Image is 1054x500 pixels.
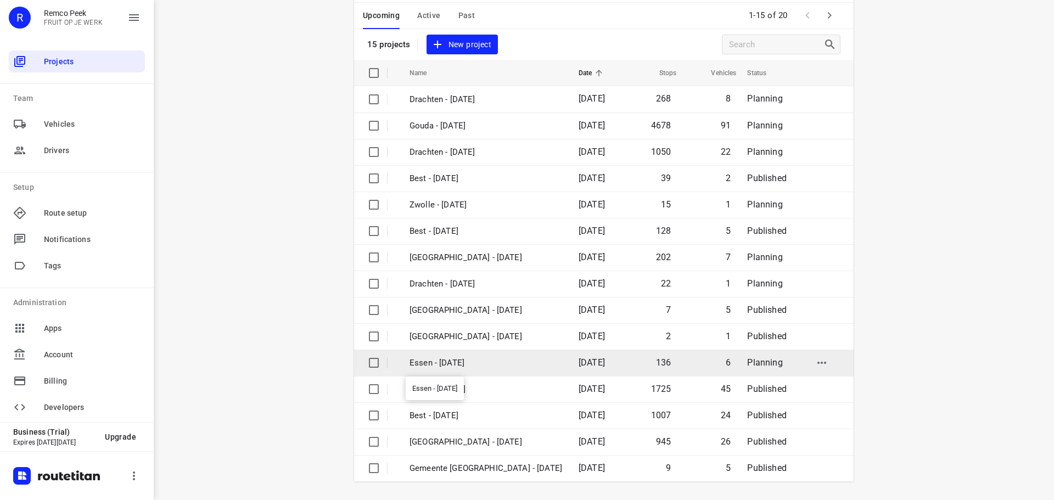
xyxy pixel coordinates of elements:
span: Drivers [44,145,141,156]
p: Gemeente Rotterdam - Wednesday [410,462,562,475]
span: 128 [656,226,671,236]
span: 1 [726,331,731,341]
span: Notifications [44,234,141,245]
span: Billing [44,375,141,387]
span: Apps [44,323,141,334]
button: New project [427,35,498,55]
span: [DATE] [579,93,605,104]
span: 1-15 of 20 [744,4,792,27]
span: [DATE] [579,120,605,131]
span: 2 [726,173,731,183]
span: Upcoming [363,9,400,23]
span: Upgrade [105,432,136,441]
p: Drachten - Thursday [410,278,562,290]
div: Tags [9,255,145,277]
input: Search projects [729,36,823,53]
span: [DATE] [579,463,605,473]
span: Past [458,9,475,23]
span: Active [417,9,440,23]
span: 1725 [651,384,671,394]
div: R [9,7,31,29]
span: [DATE] [579,384,605,394]
span: 15 [661,199,671,210]
p: Gouda - [DATE] [410,383,562,396]
span: 7 [666,305,671,315]
p: Team [13,93,145,104]
span: Published [747,410,787,420]
p: Best - Thursday [410,225,562,238]
p: Zwolle - Friday [410,199,562,211]
span: Planning [747,357,782,368]
span: 24 [721,410,731,420]
span: Next Page [818,4,840,26]
span: [DATE] [579,199,605,210]
p: Best - Friday [410,172,562,185]
span: [DATE] [579,410,605,420]
span: Published [747,463,787,473]
p: Drachten - [DATE] [410,146,562,159]
span: [DATE] [579,357,605,368]
span: Account [44,349,141,361]
span: 5 [726,305,731,315]
p: Expires [DATE][DATE] [13,439,96,446]
span: New project [433,38,491,52]
div: Projects [9,50,145,72]
p: Administration [13,297,145,308]
div: Search [823,38,840,51]
div: Drivers [9,139,145,161]
div: Notifications [9,228,145,250]
button: Upgrade [96,427,145,447]
span: [DATE] [579,436,605,447]
span: 1 [726,199,731,210]
span: Name [410,66,441,80]
span: Planning [747,147,782,157]
p: Gouda - [DATE] [410,120,562,132]
span: 26 [721,436,731,447]
p: Drachten - [DATE] [410,93,562,106]
span: [DATE] [579,226,605,236]
span: 91 [721,120,731,131]
span: [DATE] [579,173,605,183]
span: 4678 [651,120,671,131]
span: Vehicles [697,66,736,80]
span: Published [747,384,787,394]
p: Best - [DATE] [410,409,562,422]
span: Vehicles [44,119,141,130]
p: FRUIT OP JE WERK [44,19,103,26]
div: Developers [9,396,145,418]
span: Tags [44,260,141,272]
p: Antwerpen - Thursday [410,330,562,343]
span: Previous Page [797,4,818,26]
span: Date [579,66,607,80]
p: Gemeente Rotterdam - Thursday [410,304,562,317]
span: Route setup [44,207,141,219]
span: 7 [726,252,731,262]
span: 202 [656,252,671,262]
span: Planning [747,252,782,262]
span: Published [747,436,787,447]
span: 1007 [651,410,671,420]
span: Developers [44,402,141,413]
span: Published [747,305,787,315]
span: Status [747,66,781,80]
span: 5 [726,226,731,236]
span: 2 [666,331,671,341]
span: 22 [721,147,731,157]
span: Published [747,331,787,341]
p: Business (Trial) [13,428,96,436]
span: Planning [747,93,782,104]
p: Zwolle - Thursday [410,251,562,264]
span: [DATE] [579,305,605,315]
span: 136 [656,357,671,368]
span: 22 [661,278,671,289]
span: 1 [726,278,731,289]
span: 5 [726,463,731,473]
span: [DATE] [579,252,605,262]
span: 9 [666,463,671,473]
p: 15 projects [367,40,411,49]
div: Vehicles [9,113,145,135]
div: Route setup [9,202,145,224]
span: Published [747,173,787,183]
span: [DATE] [579,331,605,341]
p: Setup [13,182,145,193]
